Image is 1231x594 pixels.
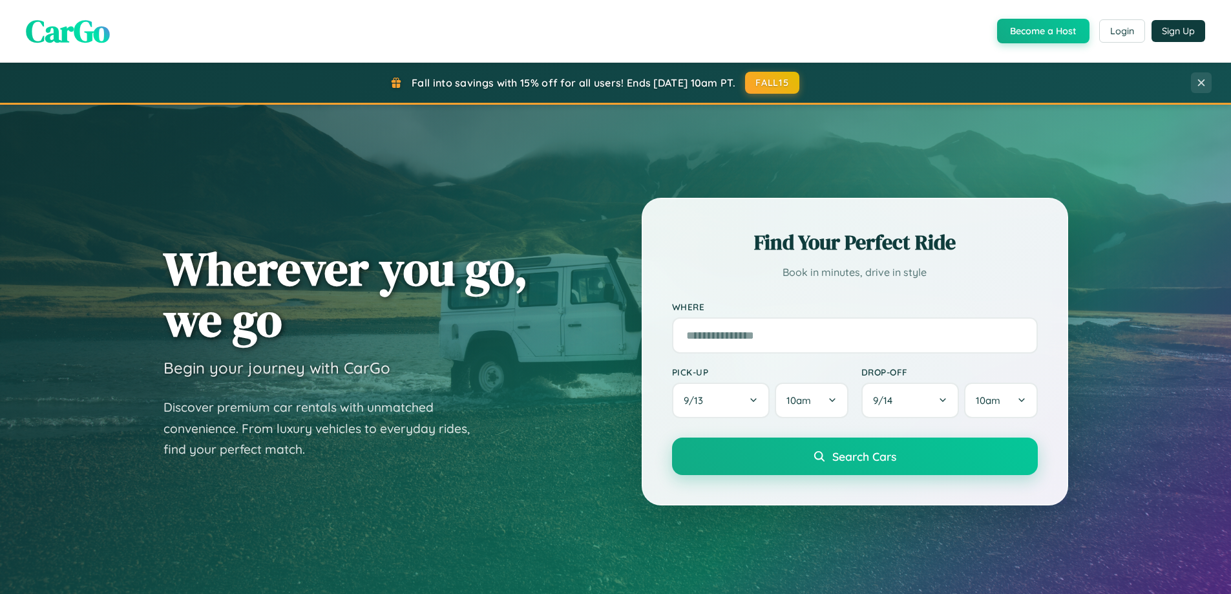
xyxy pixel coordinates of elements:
[672,366,848,377] label: Pick-up
[412,76,735,89] span: Fall into savings with 15% off for all users! Ends [DATE] 10am PT.
[745,72,799,94] button: FALL15
[672,301,1038,312] label: Where
[976,394,1000,407] span: 10am
[672,263,1038,282] p: Book in minutes, drive in style
[684,394,710,407] span: 9 / 13
[672,228,1038,257] h2: Find Your Perfect Ride
[163,358,390,377] h3: Begin your journey with CarGo
[964,383,1037,418] button: 10am
[786,394,811,407] span: 10am
[873,394,899,407] span: 9 / 14
[775,383,848,418] button: 10am
[1099,19,1145,43] button: Login
[997,19,1089,43] button: Become a Host
[832,449,896,463] span: Search Cars
[672,383,770,418] button: 9/13
[1152,20,1205,42] button: Sign Up
[163,243,528,345] h1: Wherever you go, we go
[861,366,1038,377] label: Drop-off
[26,10,110,52] span: CarGo
[672,438,1038,475] button: Search Cars
[861,383,960,418] button: 9/14
[163,397,487,460] p: Discover premium car rentals with unmatched convenience. From luxury vehicles to everyday rides, ...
